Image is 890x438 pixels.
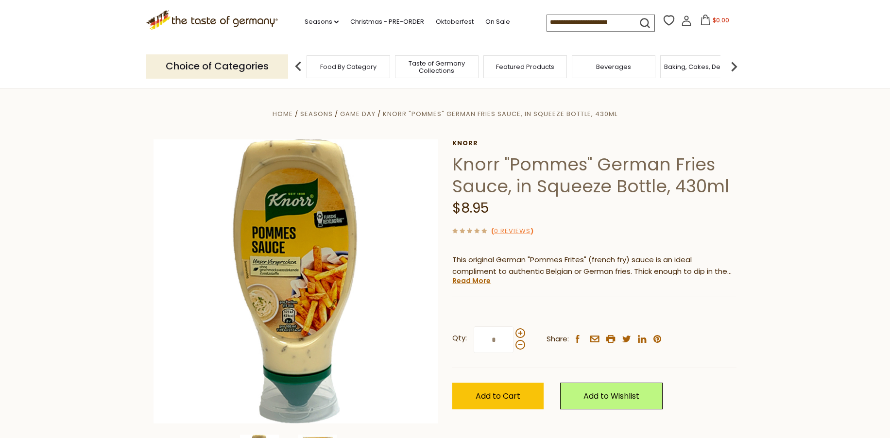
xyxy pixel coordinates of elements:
a: Home [273,109,293,118]
a: Knorr [452,139,736,147]
a: Featured Products [496,63,554,70]
img: previous arrow [289,57,308,76]
span: ( ) [491,226,533,236]
a: Read More [452,276,491,286]
a: 0 Reviews [494,226,531,236]
span: Add to Cart [476,390,520,402]
a: Taste of Germany Collections [398,60,476,74]
strong: Qty: [452,332,467,344]
button: Add to Cart [452,383,544,409]
h1: Knorr "Pommes" German Fries Sauce, in Squeeze Bottle, 430ml [452,153,736,197]
input: Qty: [474,326,513,353]
span: Share: [547,333,569,345]
a: Oktoberfest [436,17,474,27]
a: Game Day [340,109,376,118]
a: Beverages [596,63,631,70]
a: Knorr "Pommes" German Fries Sauce, in Squeeze Bottle, 430ml [383,109,617,118]
a: Seasons [300,109,333,118]
a: Baking, Cakes, Desserts [664,63,739,70]
a: On Sale [485,17,510,27]
span: $8.95 [452,199,489,218]
a: Christmas - PRE-ORDER [350,17,424,27]
a: Add to Wishlist [560,383,663,409]
img: Knorr "Pommes" German Fries Sauce, in Squeeze Bottle, 430ml [154,139,438,423]
img: next arrow [724,57,744,76]
p: This original German "Pommes Frites" (french fry) sauce is an ideal compliment to authentic Belgi... [452,254,736,278]
a: Food By Category [320,63,377,70]
span: $0.00 [713,16,729,24]
a: Seasons [305,17,339,27]
p: Choice of Categories [146,54,288,78]
button: $0.00 [694,15,735,29]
